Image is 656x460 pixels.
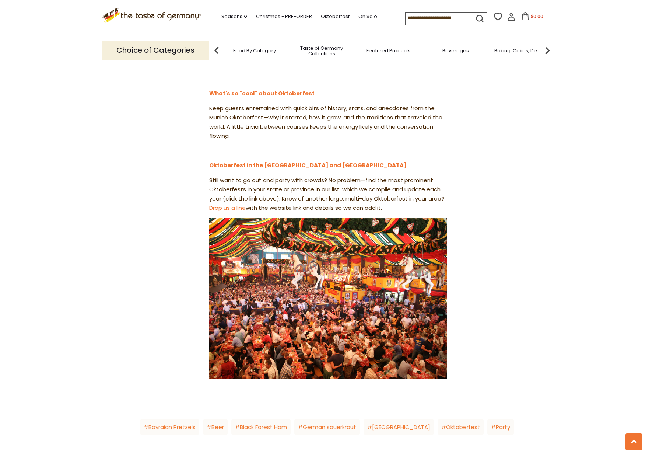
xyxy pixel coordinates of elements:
[364,419,434,435] a: [GEOGRAPHIC_DATA]
[366,48,411,53] a: Featured Products
[442,48,469,53] a: Beverages
[209,204,246,212] a: Drop us a line
[231,419,291,435] a: Black Forest Ham
[209,90,315,97] a: What's so "cool" about Oktoberfest
[209,43,224,58] img: previous arrow
[294,419,360,435] a: German sauerkraut
[233,48,276,53] a: Food By Category
[221,13,247,21] a: Seasons
[540,43,555,58] img: next arrow
[438,419,484,435] a: Oktoberfest
[140,419,199,435] a: Bavraian Pretzels
[517,12,548,23] button: $0.00
[209,218,447,379] img: oktoberfest-2.jpg
[531,13,543,20] span: $0.00
[494,48,551,53] a: Baking, Cakes, Desserts
[358,13,377,21] a: On Sale
[487,419,514,435] a: Party
[209,161,406,169] a: Oktoberfest in the [GEOGRAPHIC_DATA] and [GEOGRAPHIC_DATA]
[292,45,351,56] a: Taste of Germany Collections
[203,419,228,435] a: Beer
[102,41,209,59] p: Choice of Categories
[209,176,447,213] p: Still want to go out and party with crowds? No problem—find the most prominent Oktoberfests in yo...
[256,13,312,21] a: Christmas - PRE-ORDER
[321,13,350,21] a: Oktoberfest
[209,104,447,141] p: Keep guests entertained with quick bits of history, stats, and anecdotes from the Munich Oktoberf...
